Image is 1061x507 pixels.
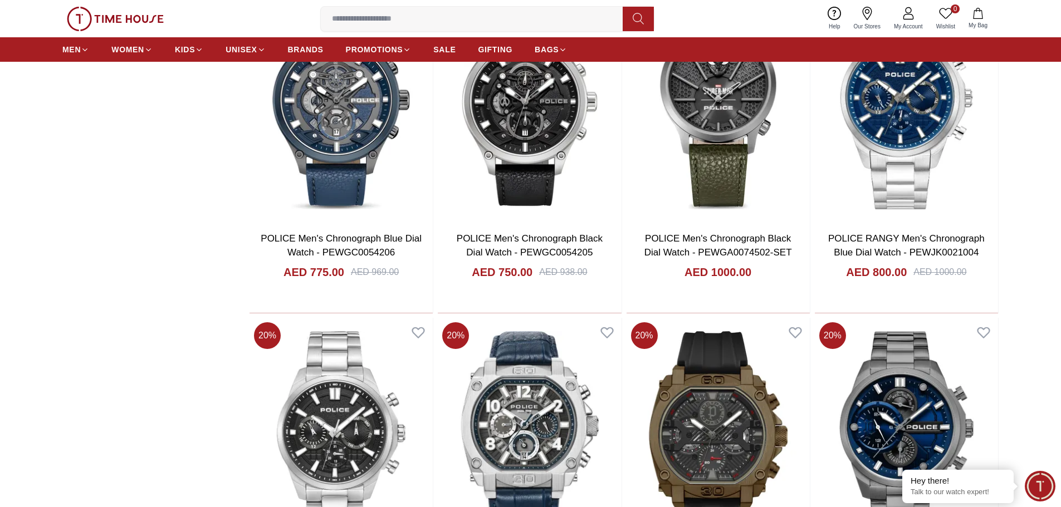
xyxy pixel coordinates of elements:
[175,40,203,60] a: KIDS
[62,44,81,55] span: MEN
[684,264,751,280] h4: AED 1000.00
[254,322,281,349] span: 20 %
[539,265,587,279] div: AED 938.00
[913,265,966,279] div: AED 1000.00
[472,264,532,280] h4: AED 750.00
[111,44,144,55] span: WOMEN
[433,44,456,55] span: SALE
[824,22,845,31] span: Help
[288,40,324,60] a: BRANDS
[951,4,960,13] span: 0
[846,264,907,280] h4: AED 800.00
[478,40,512,60] a: GIFTING
[62,40,89,60] a: MEN
[535,40,567,60] a: BAGS
[644,233,792,258] a: POLICE Men's Chronograph Black Dial Watch - PEWGA0074502-SET
[631,322,658,349] span: 20 %
[226,44,257,55] span: UNISEX
[932,22,960,31] span: Wishlist
[283,264,344,280] h4: AED 775.00
[457,233,603,258] a: POLICE Men's Chronograph Black Dial Watch - PEWGC0054205
[346,44,403,55] span: PROMOTIONS
[346,40,412,60] a: PROMOTIONS
[433,40,456,60] a: SALE
[847,4,887,33] a: Our Stores
[911,475,1005,486] div: Hey there!
[964,21,992,29] span: My Bag
[889,22,927,31] span: My Account
[226,40,265,60] a: UNISEX
[261,233,422,258] a: POLICE Men's Chronograph Blue Dial Watch - PEWGC0054206
[962,6,994,32] button: My Bag
[175,44,195,55] span: KIDS
[819,322,846,349] span: 20 %
[478,44,512,55] span: GIFTING
[849,22,885,31] span: Our Stores
[111,40,153,60] a: WOMEN
[535,44,559,55] span: BAGS
[67,7,164,31] img: ...
[1025,471,1055,501] div: Chat Widget
[930,4,962,33] a: 0Wishlist
[351,265,399,279] div: AED 969.00
[828,233,985,258] a: POLICE RANGY Men's Chronograph Blue Dial Watch - PEWJK0021004
[822,4,847,33] a: Help
[442,322,469,349] span: 20 %
[288,44,324,55] span: BRANDS
[911,488,1005,497] p: Talk to our watch expert!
